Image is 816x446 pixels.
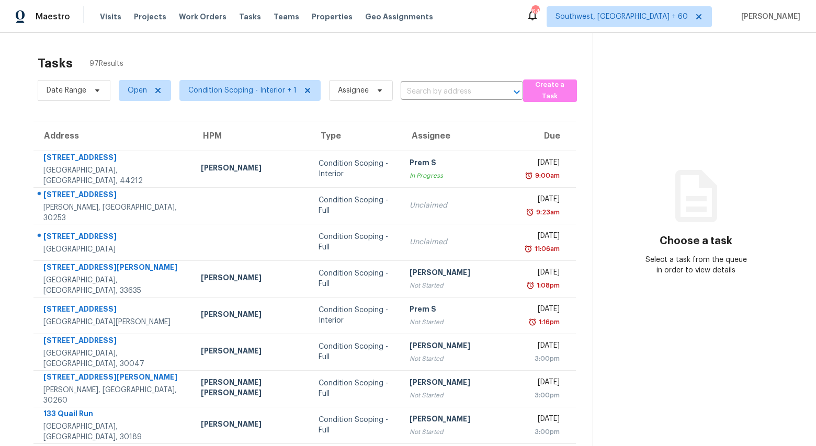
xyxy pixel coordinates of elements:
span: Date Range [47,85,86,96]
div: [PERSON_NAME], [GEOGRAPHIC_DATA], 30260 [43,385,184,406]
button: Open [509,85,524,99]
span: Create a Task [528,79,572,103]
span: Work Orders [179,12,226,22]
div: [PERSON_NAME] [201,163,302,176]
span: Projects [134,12,166,22]
div: [PERSON_NAME] [410,340,511,353]
input: Search by address [401,84,494,100]
div: [GEOGRAPHIC_DATA], [GEOGRAPHIC_DATA], 30189 [43,421,184,442]
span: Maestro [36,12,70,22]
div: Condition Scoping - Full [319,268,393,289]
div: [DATE] [527,267,559,280]
div: Not Started [410,353,511,364]
div: [DATE] [527,157,559,170]
div: [STREET_ADDRESS] [43,304,184,317]
img: Overdue Alarm Icon [526,280,535,291]
div: 3:00pm [527,353,559,364]
h3: Choose a task [660,236,732,246]
div: [DATE] [527,304,559,317]
div: 1:08pm [535,280,560,291]
span: Tasks [239,13,261,20]
div: [GEOGRAPHIC_DATA] [43,244,184,255]
div: 133 Quail Run [43,408,184,421]
div: [STREET_ADDRESS][PERSON_NAME] [43,372,184,385]
div: 647 [531,6,539,17]
div: Not Started [410,280,511,291]
div: [PERSON_NAME] [201,346,302,359]
img: Overdue Alarm Icon [528,317,537,327]
div: 3:00pm [527,427,559,437]
div: 1:16pm [537,317,560,327]
div: [STREET_ADDRESS] [43,335,184,348]
th: HPM [192,121,310,151]
span: Teams [274,12,299,22]
div: Prem S [410,304,511,317]
div: Select a task from the queue in order to view details [644,255,747,276]
th: Type [310,121,401,151]
span: Assignee [338,85,369,96]
div: [GEOGRAPHIC_DATA], [GEOGRAPHIC_DATA], 44212 [43,165,184,186]
div: [DATE] [527,194,559,207]
div: Prem S [410,157,511,170]
div: 9:00am [533,170,560,181]
span: Geo Assignments [365,12,433,22]
span: Open [128,85,147,96]
div: 11:06am [532,244,560,254]
div: [STREET_ADDRESS] [43,231,184,244]
span: Southwest, [GEOGRAPHIC_DATA] + 60 [556,12,688,22]
div: Condition Scoping - Interior [319,158,393,179]
span: Condition Scoping - Interior + 1 [188,85,297,96]
div: [DATE] [527,340,559,353]
img: Overdue Alarm Icon [525,170,533,181]
button: Create a Task [523,79,577,102]
div: [DATE] [527,377,559,390]
th: Due [518,121,575,151]
img: Overdue Alarm Icon [526,207,534,218]
div: [STREET_ADDRESS] [43,152,184,165]
div: [GEOGRAPHIC_DATA], [GEOGRAPHIC_DATA], 30047 [43,348,184,369]
div: 3:00pm [527,390,559,401]
div: Not Started [410,317,511,327]
th: Assignee [401,121,519,151]
div: Condition Scoping - Full [319,378,393,399]
div: [GEOGRAPHIC_DATA], [GEOGRAPHIC_DATA], 33635 [43,275,184,296]
h2: Tasks [38,58,73,68]
div: Condition Scoping - Full [319,232,393,253]
th: Address [33,121,192,151]
div: Condition Scoping - Full [319,195,393,216]
div: [PERSON_NAME], [GEOGRAPHIC_DATA], 30253 [43,202,184,223]
img: Overdue Alarm Icon [524,244,532,254]
div: Unclaimed [410,237,511,247]
div: Condition Scoping - Interior [319,305,393,326]
div: [DATE] [527,414,559,427]
div: [PERSON_NAME] [410,414,511,427]
div: [GEOGRAPHIC_DATA][PERSON_NAME] [43,317,184,327]
div: Not Started [410,390,511,401]
div: 9:23am [534,207,560,218]
div: [PERSON_NAME] [410,267,511,280]
span: Visits [100,12,121,22]
span: Properties [312,12,353,22]
span: 97 Results [89,59,123,69]
div: Unclaimed [410,200,511,211]
div: [PERSON_NAME] [410,377,511,390]
div: [STREET_ADDRESS] [43,189,184,202]
div: Not Started [410,427,511,437]
div: [PERSON_NAME] [201,272,302,285]
div: In Progress [410,170,511,181]
div: [PERSON_NAME] [PERSON_NAME] [201,377,302,401]
div: [PERSON_NAME] [201,419,302,432]
div: Condition Scoping - Full [319,415,393,436]
div: Condition Scoping - Full [319,341,393,362]
div: [STREET_ADDRESS][PERSON_NAME] [43,262,184,275]
div: [PERSON_NAME] [201,309,302,322]
span: [PERSON_NAME] [737,12,800,22]
div: [DATE] [527,231,559,244]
